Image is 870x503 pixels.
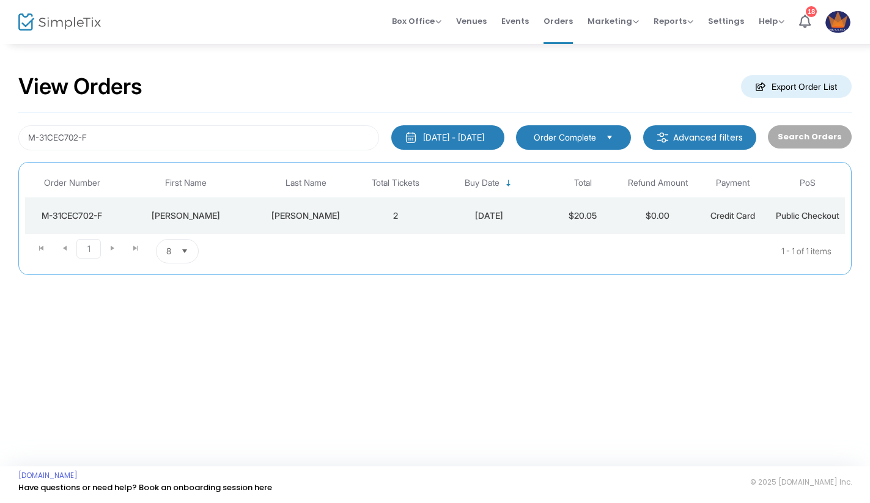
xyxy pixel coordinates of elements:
div: Data table [25,169,845,234]
button: Select [176,240,193,263]
span: First Name [165,178,207,188]
span: Settings [708,6,744,37]
td: $20.05 [545,197,620,234]
span: Last Name [286,178,326,188]
a: Have questions or need help? Book an onboarding session here [18,482,272,493]
span: Venues [456,6,487,37]
m-button: Advanced filters [643,125,756,150]
span: Payment [716,178,750,188]
span: Help [759,15,784,27]
td: $0.00 [621,197,695,234]
m-button: Export Order List [741,75,852,98]
th: Total Tickets [358,169,433,197]
kendo-pager-info: 1 - 1 of 1 items [320,239,831,263]
div: [DATE] - [DATE] [423,131,484,144]
img: filter [657,131,669,144]
div: M-31CEC702-F [28,210,116,222]
img: monthly [405,131,417,144]
a: [DOMAIN_NAME] [18,471,78,480]
div: 8/15/2025 [436,210,542,222]
th: Total [545,169,620,197]
span: Orders [544,6,573,37]
th: Refund Amount [621,169,695,197]
span: Box Office [392,15,441,27]
div: Carson [257,210,355,222]
span: Order Number [44,178,100,188]
span: Reports [654,15,693,27]
span: Marketing [588,15,639,27]
td: 2 [358,197,433,234]
div: 18 [806,6,817,17]
span: Buy Date [465,178,500,188]
span: Events [501,6,529,37]
div: Corinne [122,210,250,222]
span: © 2025 [DOMAIN_NAME] Inc. [750,477,852,487]
span: 8 [166,245,171,257]
span: Sortable [504,178,514,188]
button: Select [601,131,618,144]
h2: View Orders [18,73,142,100]
input: Search by name, email, phone, order number, ip address, or last 4 digits of card [18,125,379,150]
span: Order Complete [534,131,596,144]
span: PoS [800,178,816,188]
span: Credit Card [710,210,755,221]
span: Page 1 [76,239,101,259]
button: [DATE] - [DATE] [391,125,504,150]
span: Public Checkout [776,210,839,221]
